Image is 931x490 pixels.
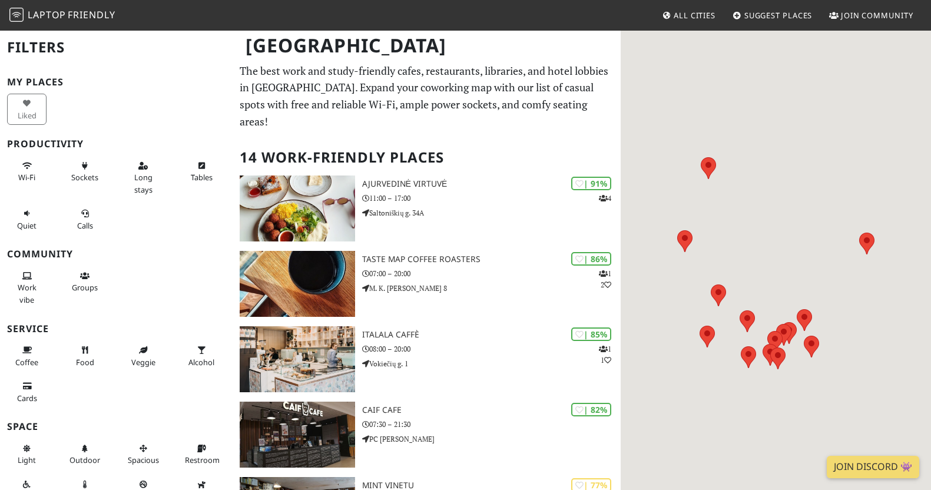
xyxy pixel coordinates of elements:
button: Food [65,340,105,372]
img: Caif Cafe [240,402,355,468]
p: 07:00 – 20:00 [362,268,621,279]
a: Italala Caffè | 85% 11 Italala Caffè 08:00 – 20:00 Vokiečių g. 1 [233,326,621,392]
p: Saltoniškių g. 34A [362,207,621,218]
button: Alcohol [181,340,221,372]
span: Natural light [18,455,36,465]
span: Video/audio calls [77,220,93,231]
div: | 91% [571,177,611,190]
h3: Ajurvedinė virtuvė [362,179,621,189]
p: 1 2 [599,268,611,290]
span: Coffee [15,357,38,367]
p: PC [PERSON_NAME] [362,433,621,445]
p: 08:00 – 20:00 [362,343,621,355]
span: Work-friendly tables [191,172,213,183]
button: Outdoor [65,439,105,470]
div: | 86% [571,252,611,266]
span: Alcohol [188,357,214,367]
p: M. K. [PERSON_NAME] 8 [362,283,621,294]
h2: 14 Work-Friendly Places [240,140,614,176]
a: Ajurvedinė virtuvė | 91% 4 Ajurvedinė virtuvė 11:00 – 17:00 Saltoniškių g. 34A [233,176,621,241]
span: Laptop [28,8,66,21]
a: Taste Map Coffee Roasters | 86% 12 Taste Map Coffee Roasters 07:00 – 20:00 M. K. [PERSON_NAME] 8 [233,251,621,317]
button: Quiet [7,204,47,235]
span: Quiet [17,220,37,231]
img: Ajurvedinė virtuvė [240,176,355,241]
span: Stable Wi-Fi [18,172,35,183]
span: Spacious [128,455,159,465]
button: Groups [65,266,105,297]
a: LaptopFriendly LaptopFriendly [9,5,115,26]
span: People working [18,282,37,304]
p: 07:30 – 21:30 [362,419,621,430]
span: All Cities [674,10,715,21]
p: 1 1 [599,343,611,366]
h3: Productivity [7,138,226,150]
h3: Service [7,323,226,335]
p: 4 [599,193,611,204]
button: Calls [65,204,105,235]
button: Veggie [124,340,163,372]
a: Caif Cafe | 82% Caif Cafe 07:30 – 21:30 PC [PERSON_NAME] [233,402,621,468]
img: Italala Caffè [240,326,355,392]
img: Taste Map Coffee Roasters [240,251,355,317]
p: Vokiečių g. 1 [362,358,621,369]
h3: My Places [7,77,226,88]
span: Outdoor area [69,455,100,465]
h2: Filters [7,29,226,65]
span: Group tables [72,282,98,293]
button: Long stays [124,156,163,199]
button: Spacious [124,439,163,470]
span: Restroom [185,455,220,465]
button: Tables [181,156,221,187]
button: Work vibe [7,266,47,309]
h3: Italala Caffè [362,330,621,340]
h3: Community [7,249,226,260]
h1: [GEOGRAPHIC_DATA] [236,29,618,62]
button: Cards [7,376,47,408]
button: Wi-Fi [7,156,47,187]
a: Suggest Places [728,5,817,26]
h3: Space [7,421,226,432]
span: Suggest Places [744,10,813,21]
button: Coffee [7,340,47,372]
a: Join Discord 👾 [827,456,919,478]
p: The best work and study-friendly cafes, restaurants, libraries, and hotel lobbies in [GEOGRAPHIC_... [240,62,614,130]
p: 11:00 – 17:00 [362,193,621,204]
button: Light [7,439,47,470]
span: Veggie [131,357,155,367]
span: Food [76,357,94,367]
a: All Cities [657,5,720,26]
span: Long stays [134,172,153,194]
img: LaptopFriendly [9,8,24,22]
span: Join Community [841,10,913,21]
button: Restroom [181,439,221,470]
div: | 82% [571,403,611,416]
span: Power sockets [71,172,98,183]
h3: Caif Cafe [362,405,621,415]
a: Join Community [824,5,918,26]
button: Sockets [65,156,105,187]
span: Friendly [68,8,115,21]
span: Credit cards [17,393,37,403]
h3: Taste Map Coffee Roasters [362,254,621,264]
div: | 85% [571,327,611,341]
